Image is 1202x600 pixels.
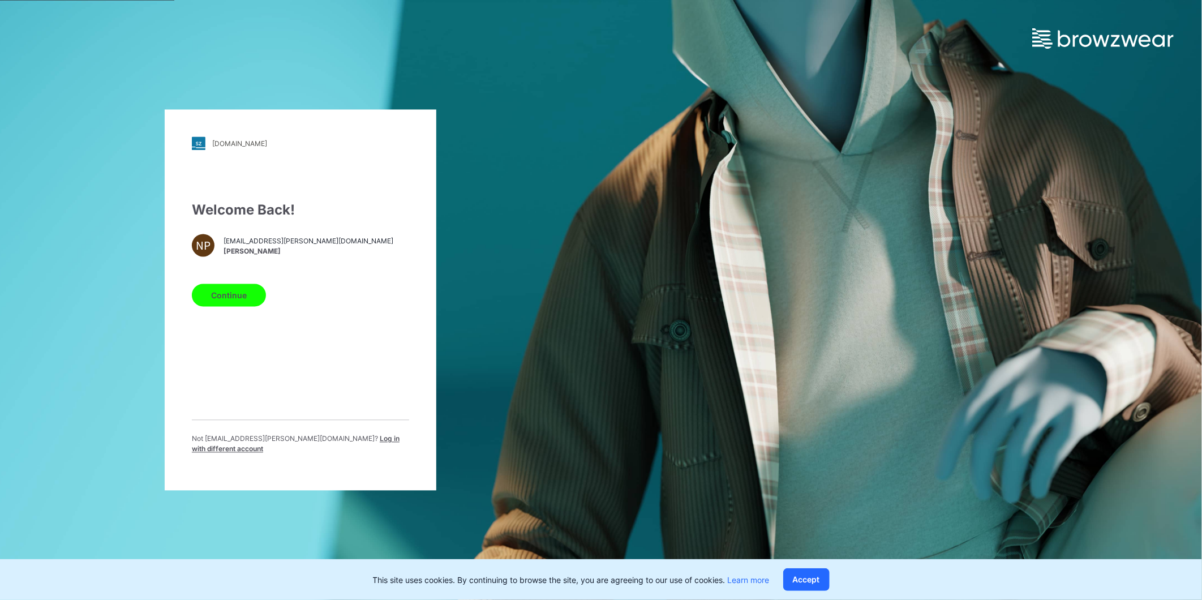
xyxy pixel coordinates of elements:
p: This site uses cookies. By continuing to browse the site, you are agreeing to our use of cookies. [373,574,770,586]
a: Learn more [728,575,770,585]
span: [EMAIL_ADDRESS][PERSON_NAME][DOMAIN_NAME] [224,236,393,246]
button: Continue [192,284,266,307]
span: [PERSON_NAME] [224,246,393,256]
div: [DOMAIN_NAME] [212,139,267,148]
div: Welcome Back! [192,200,409,221]
a: [DOMAIN_NAME] [192,137,409,151]
p: Not [EMAIL_ADDRESS][PERSON_NAME][DOMAIN_NAME] ? [192,434,409,455]
button: Accept [783,568,830,591]
img: stylezone-logo.562084cfcfab977791bfbf7441f1a819.svg [192,137,205,151]
div: NP [192,234,214,257]
img: browzwear-logo.e42bd6dac1945053ebaf764b6aa21510.svg [1032,28,1174,49]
